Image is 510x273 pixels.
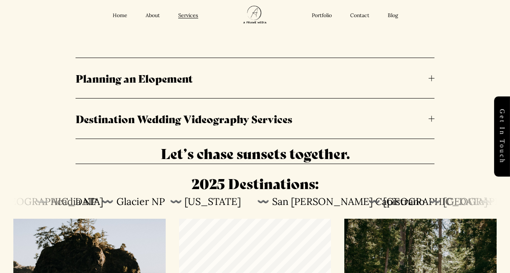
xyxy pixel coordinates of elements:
tspan: [US_STATE] [184,195,241,207]
button: Destination Wedding Videography Services [76,99,435,139]
tspan: 〰️ [481,195,494,207]
a: Get in touch [494,96,510,177]
img: A Frame Media Wedding &amp; Corporate Videographer in Detroit Michigan [233,0,277,29]
span: Planning an Elopement [76,71,429,86]
tspan: 〰️ [36,195,48,207]
a: Contact [350,12,369,19]
a: Blog [388,12,398,19]
tspan: 〰️ [170,195,182,207]
tspan: 〰️ [368,195,381,207]
tspan: Glacier NP [116,195,165,207]
a: Portfolio [312,12,332,19]
button: Planning an Elopement [76,58,435,98]
tspan: [GEOGRAPHIC_DATA] [383,195,487,207]
tspan: Acadia NP [50,195,97,207]
h2: Let’s chase sunsets together. [13,144,497,162]
a: Home [113,12,127,19]
tspan: 〰️ [429,195,441,207]
tspan: San [PERSON_NAME] Capistrano [272,195,425,207]
h2: 2025 Destinations: [76,174,435,192]
a: Services [178,12,198,19]
span: Destination Wedding Videography Services [76,111,429,126]
tspan: 〰️ [101,195,114,207]
tspan: 〰️ [257,195,270,207]
a: About [146,12,160,19]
